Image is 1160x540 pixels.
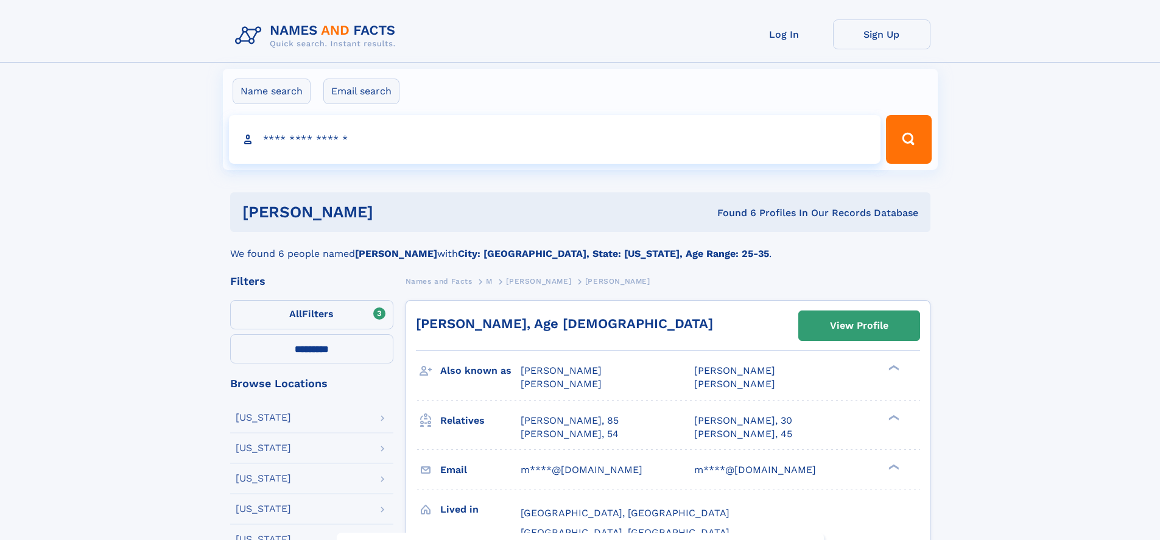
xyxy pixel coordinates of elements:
[458,248,769,259] b: City: [GEOGRAPHIC_DATA], State: [US_STATE], Age Range: 25-35
[830,312,888,340] div: View Profile
[229,115,881,164] input: search input
[236,504,291,514] div: [US_STATE]
[885,463,900,471] div: ❯
[799,311,919,340] a: View Profile
[323,79,399,104] label: Email search
[506,273,571,289] a: [PERSON_NAME]
[230,300,393,329] label: Filters
[521,427,619,441] a: [PERSON_NAME], 54
[289,308,302,320] span: All
[416,316,713,331] a: [PERSON_NAME], Age [DEMOGRAPHIC_DATA]
[521,365,602,376] span: [PERSON_NAME]
[694,427,792,441] a: [PERSON_NAME], 45
[236,474,291,483] div: [US_STATE]
[230,276,393,287] div: Filters
[440,360,521,381] h3: Also known as
[521,378,602,390] span: [PERSON_NAME]
[521,527,729,538] span: [GEOGRAPHIC_DATA], [GEOGRAPHIC_DATA]
[694,365,775,376] span: [PERSON_NAME]
[230,19,406,52] img: Logo Names and Facts
[694,378,775,390] span: [PERSON_NAME]
[585,277,650,286] span: [PERSON_NAME]
[440,410,521,431] h3: Relatives
[355,248,437,259] b: [PERSON_NAME]
[242,205,546,220] h1: [PERSON_NAME]
[230,378,393,389] div: Browse Locations
[230,232,930,261] div: We found 6 people named with .
[406,273,473,289] a: Names and Facts
[486,277,493,286] span: M
[506,277,571,286] span: [PERSON_NAME]
[236,413,291,423] div: [US_STATE]
[833,19,930,49] a: Sign Up
[440,460,521,480] h3: Email
[233,79,311,104] label: Name search
[694,414,792,427] a: [PERSON_NAME], 30
[885,364,900,372] div: ❯
[736,19,833,49] a: Log In
[440,499,521,520] h3: Lived in
[486,273,493,289] a: M
[885,413,900,421] div: ❯
[521,414,619,427] a: [PERSON_NAME], 85
[545,206,918,220] div: Found 6 Profiles In Our Records Database
[886,115,931,164] button: Search Button
[521,507,729,519] span: [GEOGRAPHIC_DATA], [GEOGRAPHIC_DATA]
[236,443,291,453] div: [US_STATE]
